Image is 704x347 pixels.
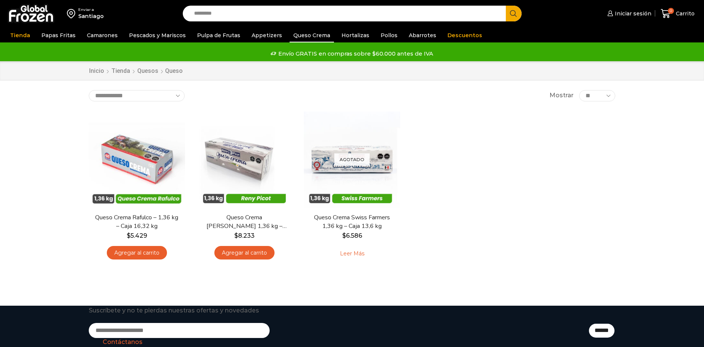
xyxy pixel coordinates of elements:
[165,67,183,74] h1: Queso
[377,28,401,42] a: Pollos
[338,28,373,42] a: Hortalizas
[78,7,104,12] div: Enviar a
[444,28,486,42] a: Descuentos
[89,90,185,101] select: Pedido de la tienda
[38,28,79,42] a: Papas Fritas
[103,338,143,347] h3: Contáctanos
[659,5,696,23] a: 0 Carrito
[214,246,275,260] a: Agregar al carrito: “Queso Crema Reny Picot 1,36 kg - Caja 13,6 kg”
[125,28,190,42] a: Pescados y Mariscos
[137,67,159,75] a: Quesos
[334,153,370,166] p: Agotado
[67,7,78,20] img: address-field-icon.svg
[83,28,121,42] a: Camarones
[342,232,346,239] span: $
[290,28,334,42] a: Queso Crema
[78,12,104,20] div: Santiago
[201,213,288,231] a: Queso Crema [PERSON_NAME] 1,36 kg – Caja 13,6 kg
[234,232,255,239] bdi: 8.233
[405,28,440,42] a: Abarrotes
[107,246,167,260] a: Agregar al carrito: “Queso Crema Rafulco - 1,36 kg - Caja 16,32 kg”
[127,232,130,239] span: $
[111,67,130,75] a: Tienda
[506,6,522,21] button: Search button
[328,246,376,262] a: Leé más sobre “Queso Crema Swiss Farmers 1,36 kg - Caja 13,6 kg”
[234,232,238,239] span: $
[89,323,615,338] form: Formulario de contacto
[668,8,674,14] span: 0
[89,67,105,75] a: Inicio
[549,91,574,100] span: Mostrar
[674,10,695,17] span: Carrito
[127,232,147,239] bdi: 5.429
[6,28,34,42] a: Tienda
[89,306,615,315] p: Suscríbete y no te pierdas nuestras ofertas y novedades
[89,67,183,75] nav: Breadcrumb
[193,28,244,42] a: Pulpa de Frutas
[342,232,362,239] bdi: 6.586
[94,213,180,231] a: Queso Crema Rafulco – 1,36 kg – Caja 16,32 kg
[613,10,651,17] span: Iniciar sesión
[605,6,651,21] a: Iniciar sesión
[309,213,395,231] a: Queso Crema Swiss Farmers 1,36 kg – Caja 13,6 kg
[248,28,286,42] a: Appetizers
